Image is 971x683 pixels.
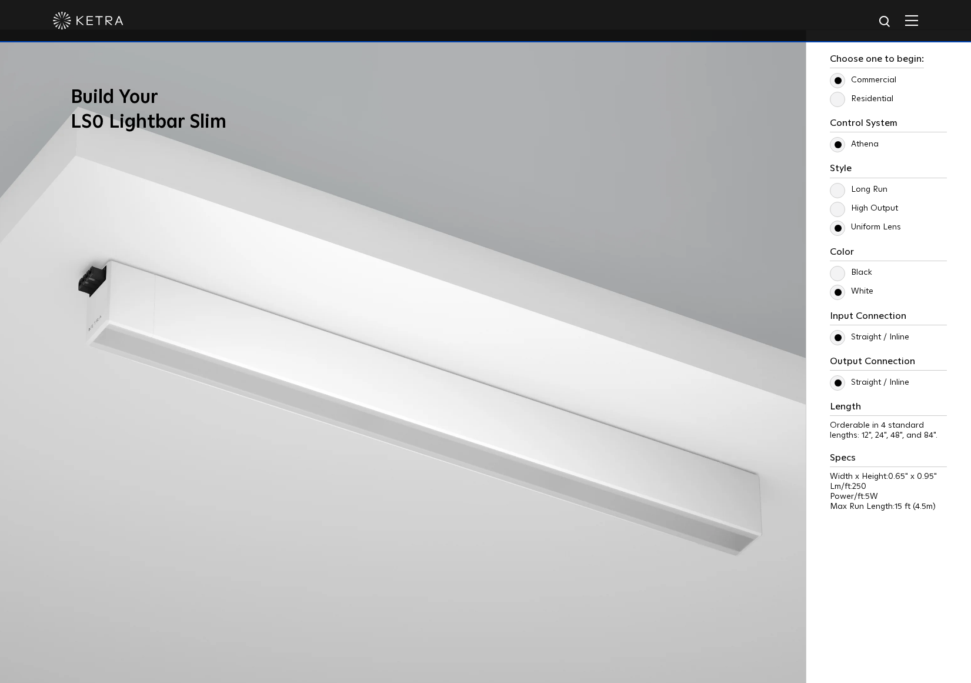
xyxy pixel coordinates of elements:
[888,472,937,481] span: 0.65" x 0.95"
[878,15,893,29] img: search icon
[830,482,947,492] p: Lm/ft:
[830,204,898,214] label: High Output
[830,246,947,261] h3: Color
[830,139,879,149] label: Athena
[830,502,947,512] p: Max Run Length:
[895,502,936,511] span: 15 ft (4.5m)
[830,401,947,416] h3: Length
[830,311,947,325] h3: Input Connection
[830,421,937,439] span: Orderable in 4 standard lengths: 12", 24", 48", and 84".
[830,332,909,342] label: Straight / Inline
[830,222,901,232] label: Uniform Lens
[830,75,896,85] label: Commercial
[865,492,878,501] span: 5W
[830,54,924,68] h3: Choose one to begin:
[830,492,947,502] p: Power/ft:
[830,94,893,104] label: Residential
[830,356,947,371] h3: Output Connection
[830,118,947,132] h3: Control System
[830,268,872,278] label: Black
[830,452,947,467] h3: Specs
[830,286,873,296] label: White
[830,185,887,195] label: Long Run
[852,482,866,491] span: 250
[830,378,909,388] label: Straight / Inline
[53,12,124,29] img: ketra-logo-2019-white
[830,472,947,482] p: Width x Height:
[830,163,947,178] h3: Style
[905,15,918,26] img: Hamburger%20Nav.svg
